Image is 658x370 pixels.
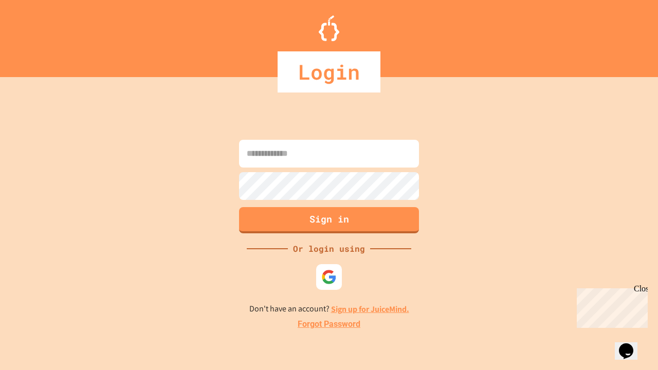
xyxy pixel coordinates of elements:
div: Login [278,51,380,92]
img: Logo.svg [319,15,339,41]
a: Sign up for JuiceMind. [331,304,409,314]
iframe: chat widget [573,284,648,328]
iframe: chat widget [615,329,648,360]
p: Don't have an account? [249,303,409,316]
div: Chat with us now!Close [4,4,71,65]
button: Sign in [239,207,419,233]
a: Forgot Password [298,318,360,330]
div: Or login using [288,243,370,255]
img: google-icon.svg [321,269,337,285]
